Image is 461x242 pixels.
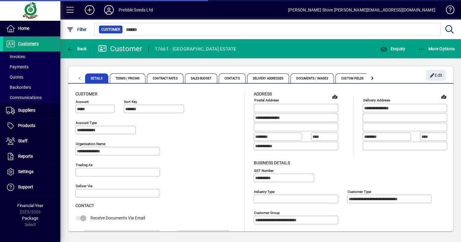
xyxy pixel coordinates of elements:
span: Customers [18,41,39,46]
span: Products [18,123,35,128]
span: Communications [6,95,42,100]
mat-label: Account Type [76,121,97,125]
button: More Options [417,43,456,54]
span: Contract Rates [147,73,183,83]
span: More Options [418,46,455,51]
span: Settings [18,169,33,174]
mat-label: Account [76,100,89,104]
button: Edit [426,70,446,81]
div: [PERSON_NAME] Stove [PERSON_NAME][EMAIL_ADDRESS][DOMAIN_NAME] [288,5,435,15]
span: Staff [18,138,27,143]
app-page-header-button: Back [60,43,94,54]
span: Customer [75,92,97,96]
a: Invoices [3,51,60,62]
span: Payments [6,64,29,69]
a: View on map [330,92,340,101]
a: Communications [3,92,60,103]
a: Settings [3,164,60,179]
a: Home [3,21,60,36]
a: Staff [3,134,60,149]
span: Home [18,26,29,31]
mat-label: Customer type [348,189,371,194]
span: Enquiry [380,46,405,51]
span: Filter [67,27,87,32]
a: Products [3,118,60,133]
span: Contact [75,203,94,208]
span: Custom Fields [335,73,369,83]
span: Contacts [219,73,246,83]
a: View on map [439,92,449,101]
span: Receive Documents Via Email [91,216,145,220]
button: Profile [99,5,119,15]
span: Documents / Images [291,73,334,83]
span: Edit [430,70,443,80]
mat-label: Trading as [76,163,93,167]
span: Business details [254,160,290,165]
mat-label: Organisation name [76,142,105,146]
a: Backorders [3,82,60,92]
span: Delivery Addresses [247,73,289,83]
span: Support [18,185,33,189]
button: Filter [65,24,88,35]
div: Prebble Seeds Ltd [119,5,153,15]
span: Quotes [6,75,23,79]
button: Back [65,43,88,54]
span: Customer [101,26,120,33]
span: Address [254,92,272,96]
span: Package [22,216,38,221]
a: Suppliers [3,103,60,118]
span: Backorders [6,85,31,90]
a: Knowledge Base [441,1,453,21]
span: Terms / Pricing [110,73,146,83]
span: Suppliers [18,108,35,113]
mat-label: Industry type [254,189,275,194]
a: Quotes [3,72,60,82]
mat-label: Customer group [254,210,280,215]
a: Payments [3,62,60,72]
div: Customer [98,44,142,54]
span: Financial Year [17,203,43,208]
button: Enquiry [379,43,407,54]
span: Sales Budget [185,73,217,83]
mat-label: Deliver via [76,184,92,188]
button: Add [80,5,99,15]
a: Reports [3,149,60,164]
mat-label: GST Number [254,168,274,172]
mat-label: Sort key [124,100,137,104]
span: Details [85,73,108,83]
span: Reports [18,154,33,159]
div: 17661 - [GEOGRAPHIC_DATA] ESTATE [155,44,237,54]
span: Invoices [6,54,25,59]
span: Back [67,46,87,51]
a: Support [3,180,60,195]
